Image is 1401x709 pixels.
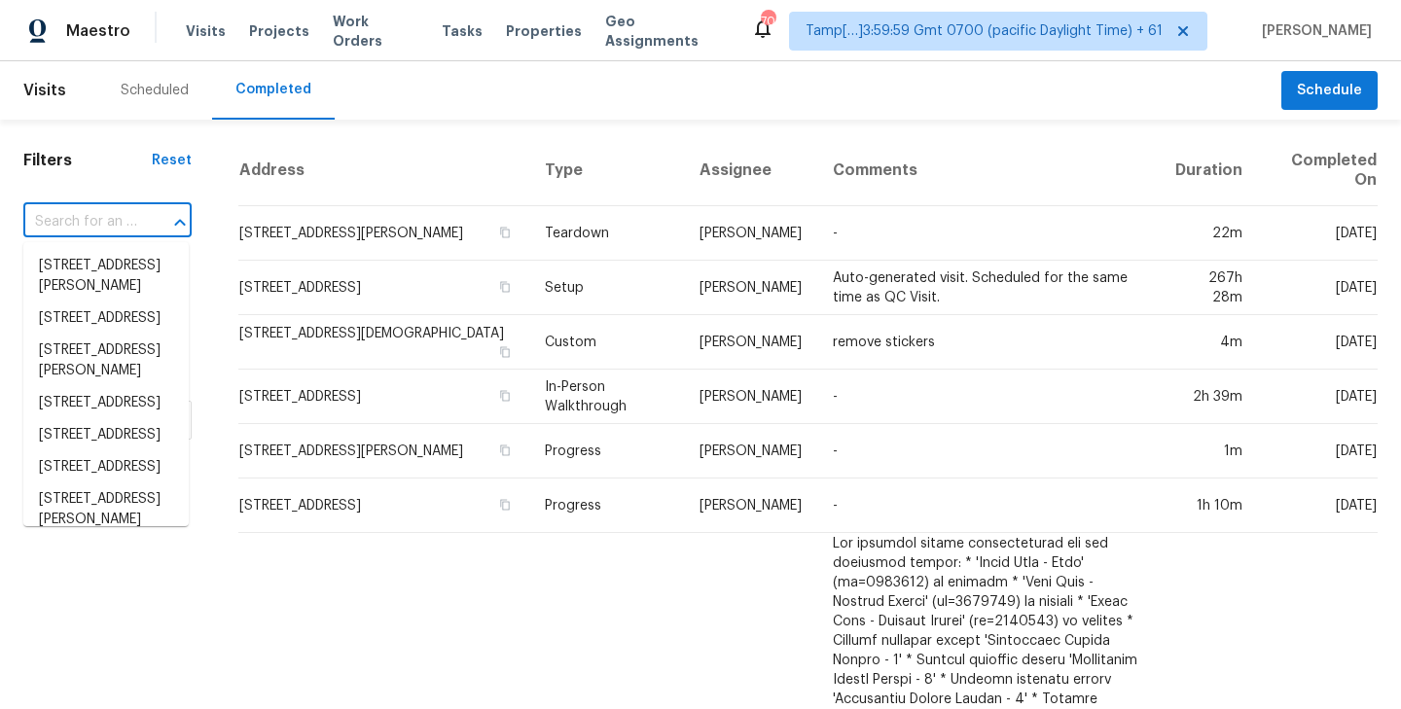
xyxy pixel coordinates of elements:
td: [DATE] [1258,424,1378,479]
td: - [817,370,1159,424]
button: Copy Address [496,224,514,241]
td: 267h 28m [1160,261,1259,315]
button: Schedule [1281,71,1378,111]
td: In-Person Walkthrough [529,370,684,424]
span: Properties [506,21,582,41]
button: Close [166,209,194,236]
th: Assignee [684,135,817,206]
span: Tamp[…]3:59:59 Gmt 0700 (pacific Daylight Time) + 61 [806,21,1163,41]
div: 701 [761,12,774,31]
td: [STREET_ADDRESS][PERSON_NAME] [238,206,529,261]
span: Visits [186,21,226,41]
td: [STREET_ADDRESS] [238,370,529,424]
td: Custom [529,315,684,370]
td: Setup [529,261,684,315]
td: [DATE] [1258,370,1378,424]
td: remove stickers [817,315,1159,370]
td: [STREET_ADDRESS] [238,479,529,533]
th: Duration [1160,135,1259,206]
td: 4m [1160,315,1259,370]
td: - [817,479,1159,533]
li: [STREET_ADDRESS] [23,387,189,419]
li: [STREET_ADDRESS][PERSON_NAME] [23,335,189,387]
button: Copy Address [496,343,514,361]
div: Completed [235,80,311,99]
button: Copy Address [496,387,514,405]
td: Auto-generated visit. Scheduled for the same time as QC Visit. [817,261,1159,315]
span: [PERSON_NAME] [1254,21,1372,41]
td: - [817,206,1159,261]
td: [PERSON_NAME] [684,206,817,261]
li: [STREET_ADDRESS] [23,451,189,483]
button: Copy Address [496,278,514,296]
td: [PERSON_NAME] [684,479,817,533]
button: Copy Address [496,442,514,459]
span: Tasks [442,24,483,38]
td: [DATE] [1258,479,1378,533]
li: [STREET_ADDRESS] [23,302,189,335]
td: 1m [1160,424,1259,479]
span: Geo Assignments [605,12,728,51]
td: Teardown [529,206,684,261]
td: [STREET_ADDRESS] [238,261,529,315]
td: [STREET_ADDRESS][PERSON_NAME] [238,424,529,479]
span: Visits [23,69,66,112]
button: Copy Address [496,496,514,514]
td: [DATE] [1258,315,1378,370]
span: Maestro [66,21,130,41]
td: [DATE] [1258,261,1378,315]
td: Progress [529,424,684,479]
td: [DATE] [1258,206,1378,261]
span: Projects [249,21,309,41]
div: Scheduled [121,81,189,100]
th: Address [238,135,529,206]
span: Schedule [1297,79,1362,103]
td: [PERSON_NAME] [684,424,817,479]
li: [STREET_ADDRESS] [23,419,189,451]
li: [STREET_ADDRESS][PERSON_NAME] [23,483,189,536]
td: - [817,424,1159,479]
span: Work Orders [333,12,418,51]
td: [PERSON_NAME] [684,370,817,424]
td: 1h 10m [1160,479,1259,533]
td: 22m [1160,206,1259,261]
td: [STREET_ADDRESS][DEMOGRAPHIC_DATA] [238,315,529,370]
td: [PERSON_NAME] [684,261,817,315]
input: Search for an address... [23,207,137,237]
th: Type [529,135,684,206]
th: Completed On [1258,135,1378,206]
td: Progress [529,479,684,533]
div: Reset [152,151,192,170]
th: Comments [817,135,1159,206]
td: 2h 39m [1160,370,1259,424]
li: [STREET_ADDRESS][PERSON_NAME] [23,250,189,302]
h1: Filters [23,151,152,170]
td: [PERSON_NAME] [684,315,817,370]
